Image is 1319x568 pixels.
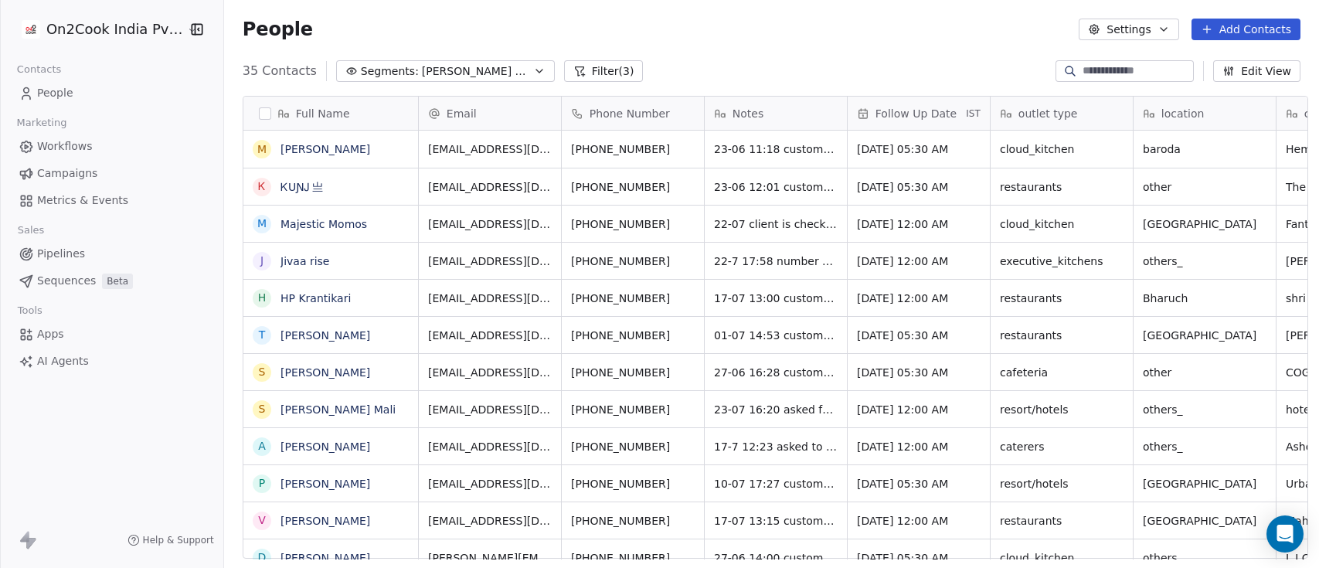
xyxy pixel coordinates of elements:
a: [PERSON_NAME] [280,440,370,453]
div: Email [419,97,561,130]
span: caterers [1000,439,1124,454]
span: cloud_kitchen [1000,550,1124,566]
span: cafeteria [1000,365,1124,380]
span: [EMAIL_ADDRESS][DOMAIN_NAME] [428,402,552,417]
span: [EMAIL_ADDRESS][DOMAIN_NAME] [428,328,552,343]
span: Follow Up Date [875,106,957,121]
a: ᏦUƝᎫ 亗 [280,181,323,193]
span: 23-06 11:18 customer said he currently have no planning he will visit our office when he gets tim... [714,141,838,157]
span: Email [447,106,477,121]
div: V [258,512,266,529]
button: Add Contacts [1192,19,1300,40]
span: [DATE] 12:00 AM [857,439,981,454]
span: [DATE] 12:00 AM [857,253,981,269]
span: [PHONE_NUMBER] [571,476,695,491]
span: Sales [11,219,51,242]
span: IST [966,107,981,120]
span: [EMAIL_ADDRESS][DOMAIN_NAME] [428,365,552,380]
div: grid [243,131,419,559]
span: [PHONE_NUMBER] [571,216,695,232]
span: location [1161,106,1205,121]
span: other [1143,365,1266,380]
div: H [258,290,267,306]
span: 17-07 13:15 customer has a fastfood restaurant in airport circle [GEOGRAPHIC_DATA] he want to vis... [714,513,838,529]
span: [DATE] 05:30 AM [857,328,981,343]
span: [DATE] 12:00 AM [857,291,981,306]
span: Sequences [37,273,96,289]
span: Pipelines [37,246,85,262]
span: 35 Contacts [243,62,317,80]
span: [PHONE_NUMBER] [571,141,695,157]
span: Bharuch [1143,291,1266,306]
span: baroda [1143,141,1266,157]
span: others_ [1143,550,1266,566]
div: J [260,253,263,269]
a: SequencesBeta [12,268,211,294]
span: People [243,18,313,41]
div: outlet type [991,97,1133,130]
span: cloud_kitchen [1000,216,1124,232]
div: Phone Number [562,97,704,130]
span: restaurants [1000,513,1124,529]
button: Settings [1079,19,1178,40]
span: restaurants [1000,328,1124,343]
span: [DATE] 05:30 AM [857,365,981,380]
span: Notes [733,106,763,121]
span: [GEOGRAPHIC_DATA] [1143,216,1266,232]
span: [DATE] 05:30 AM [857,550,981,566]
div: M [257,216,267,232]
span: others_ [1143,253,1266,269]
span: 23-07 16:20 asked for call back 24-06 13:18 asked details on WA and hang up call [714,402,838,417]
span: AI Agents [37,353,89,369]
a: People [12,80,211,106]
span: Campaigns [37,165,97,182]
div: location [1134,97,1276,130]
span: Beta [102,274,133,289]
span: 10-07 17:27 customer told me to share brochure and videos as he is travelling 01-07 14:47 custome... [714,476,838,491]
span: [EMAIL_ADDRESS][DOMAIN_NAME] [428,513,552,529]
span: [PERSON_NAME][EMAIL_ADDRESS][DOMAIN_NAME] [428,550,552,566]
span: 22-07 client is checking other device also when he finalize he will call back 24-06 15:04 client ... [714,216,838,232]
span: [GEOGRAPHIC_DATA] [1143,513,1266,529]
span: 23-06 12:01 customer have a cafe told me he will be visiting [GEOGRAPHIC_DATA] in few days time w... [714,179,838,195]
a: [PERSON_NAME] Mali [280,403,396,416]
span: Segments: [361,63,419,80]
span: Full Name [296,106,350,121]
span: [EMAIL_ADDRESS][DOMAIN_NAME] [428,216,552,232]
span: resort/hotels [1000,476,1124,491]
span: [PHONE_NUMBER] [571,365,695,380]
div: Notes [705,97,847,130]
span: People [37,85,73,101]
a: [PERSON_NAME] [280,143,370,155]
span: Workflows [37,138,93,155]
button: Filter(3) [564,60,644,82]
a: Metrics & Events [12,188,211,213]
span: Metrics & Events [37,192,128,209]
span: [PERSON_NAME] 2025 Active [422,63,530,80]
span: [EMAIL_ADDRESS][DOMAIN_NAME] [428,141,552,157]
span: resort/hotels [1000,402,1124,417]
span: restaurants [1000,179,1124,195]
span: Apps [37,326,64,342]
span: [DATE] 12:00 AM [857,513,981,529]
button: Edit View [1213,60,1300,82]
span: [PHONE_NUMBER] [571,439,695,454]
a: [PERSON_NAME] [280,366,370,379]
span: [DATE] 05:30 AM [857,476,981,491]
span: Help & Support [143,534,214,546]
div: D [257,549,266,566]
span: [EMAIL_ADDRESS][DOMAIN_NAME] [428,439,552,454]
a: Apps [12,321,211,347]
span: others_ [1143,402,1266,417]
span: [PHONE_NUMBER] [571,513,695,529]
span: outlet type [1018,106,1078,121]
span: executive_kitchens [1000,253,1124,269]
span: restaurants [1000,291,1124,306]
span: [PHONE_NUMBER] [571,253,695,269]
div: Full Name [243,97,418,130]
div: S [258,401,265,417]
span: [EMAIL_ADDRESS][DOMAIN_NAME] [428,253,552,269]
span: Phone Number [590,106,670,121]
div: M [257,141,267,158]
a: [PERSON_NAME] [280,552,370,564]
